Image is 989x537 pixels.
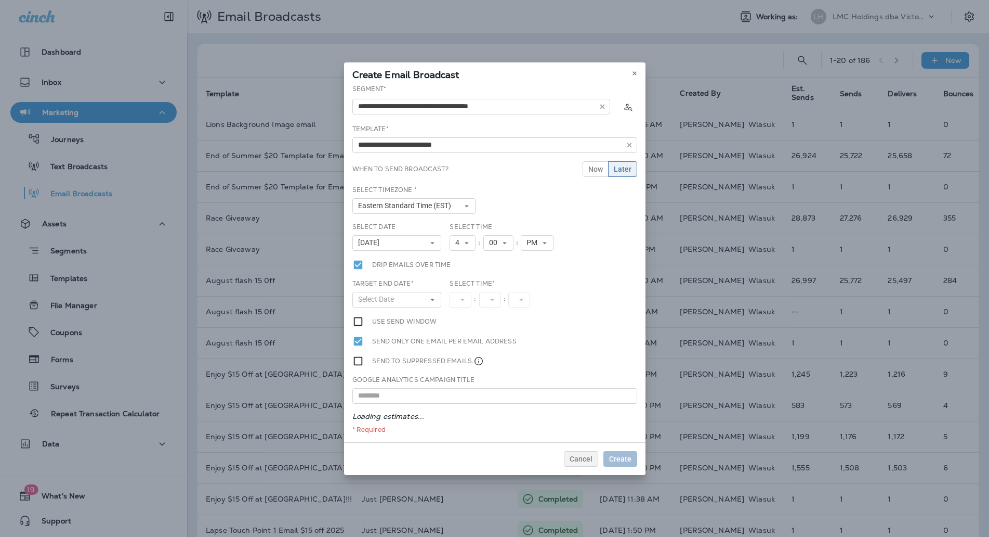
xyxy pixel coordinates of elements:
[471,292,479,308] div: :
[352,279,414,288] label: Target End Date
[372,355,484,367] label: Send to suppressed emails.
[352,165,449,173] label: When to send broadcast?
[570,455,592,463] span: Cancel
[450,235,476,251] button: 4
[608,161,637,177] button: Later
[489,238,502,247] span: 00
[603,451,637,467] button: Create
[344,62,645,84] div: Create Email Broadcast
[455,238,464,247] span: 4
[372,259,451,271] label: Drip emails over time
[352,186,417,194] label: Select Timezone
[352,125,389,133] label: Template
[352,426,637,434] div: * Required
[352,223,396,231] label: Select Date
[352,292,442,308] button: Select Date
[513,235,521,251] div: :
[526,238,542,247] span: PM
[372,316,437,327] label: Use send window
[352,198,476,214] button: Eastern Standard Time (EST)
[352,412,425,421] em: Loading estimates...
[450,223,492,231] label: Select Time
[618,97,637,116] button: Calculate the estimated number of emails to be sent based on selected segment. (This could take a...
[588,165,603,173] span: Now
[352,376,474,384] label: Google Analytics Campaign Title
[352,235,442,251] button: [DATE]
[483,235,513,251] button: 00
[352,85,387,93] label: Segment
[521,235,553,251] button: PM
[583,161,609,177] button: Now
[450,279,495,288] label: Select Time
[372,336,517,347] label: Send only one email per email address
[358,295,398,304] span: Select Date
[501,292,508,308] div: :
[564,451,598,467] button: Cancel
[614,165,631,173] span: Later
[476,235,483,251] div: :
[358,238,384,247] span: [DATE]
[358,201,455,210] span: Eastern Standard Time (EST)
[609,455,631,463] span: Create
